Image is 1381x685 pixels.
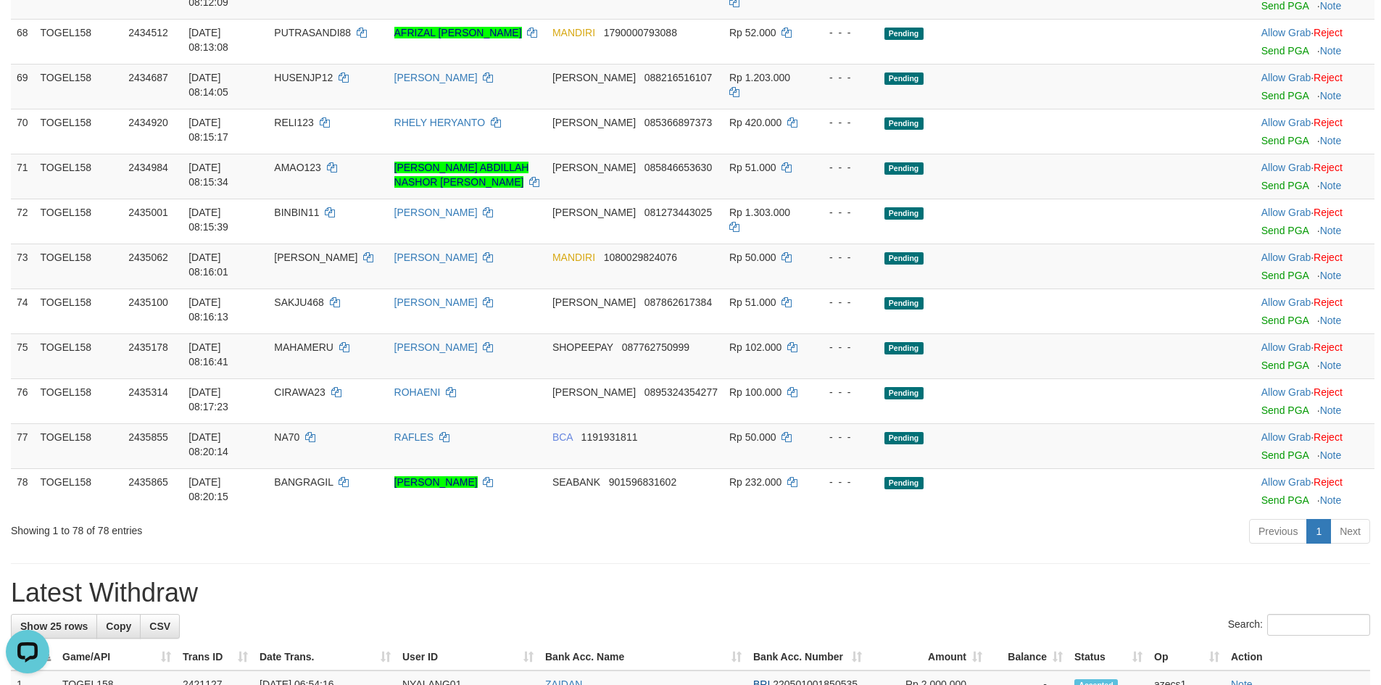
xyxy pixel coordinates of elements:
[1314,27,1343,38] a: Reject
[394,162,529,188] a: [PERSON_NAME] ABDILLAH NASHOR [PERSON_NAME]
[816,160,872,175] div: - - -
[729,431,776,443] span: Rp 50.000
[1330,519,1370,544] a: Next
[1314,386,1343,398] a: Reject
[868,644,988,671] th: Amount: activate to sort column ascending
[1314,207,1343,218] a: Reject
[394,431,434,443] a: RAFLES
[884,432,924,444] span: Pending
[884,28,924,40] span: Pending
[106,620,131,632] span: Copy
[1320,494,1342,506] a: Note
[128,27,168,38] span: 2434512
[1069,644,1148,671] th: Status: activate to sort column ascending
[1261,162,1311,173] a: Allow Grab
[1261,315,1309,326] a: Send PGA
[729,386,781,398] span: Rp 100.000
[35,288,123,333] td: TOGEL158
[884,342,924,354] span: Pending
[128,162,168,173] span: 2434984
[274,386,325,398] span: CIRAWA23
[11,64,35,109] td: 69
[188,27,228,53] span: [DATE] 08:13:08
[729,27,776,38] span: Rp 52.000
[884,162,924,175] span: Pending
[11,468,35,513] td: 78
[1261,117,1314,128] span: ·
[177,644,254,671] th: Trans ID: activate to sort column ascending
[35,333,123,378] td: TOGEL158
[35,423,123,468] td: TOGEL158
[552,162,636,173] span: [PERSON_NAME]
[552,341,613,353] span: SHOPEEPAY
[816,250,872,265] div: - - -
[11,244,35,288] td: 73
[1320,449,1342,461] a: Note
[1256,378,1374,423] td: ·
[128,386,168,398] span: 2435314
[816,340,872,354] div: - - -
[1256,64,1374,109] td: ·
[394,386,441,398] a: ROHAENI
[128,296,168,308] span: 2435100
[20,620,88,632] span: Show 25 rows
[1261,72,1311,83] a: Allow Grab
[644,207,712,218] span: Copy 081273443025 to clipboard
[35,64,123,109] td: TOGEL158
[128,207,168,218] span: 2435001
[729,252,776,263] span: Rp 50.000
[35,154,123,199] td: TOGEL158
[57,644,177,671] th: Game/API: activate to sort column ascending
[188,207,228,233] span: [DATE] 08:15:39
[274,117,313,128] span: RELI123
[274,341,333,353] span: MAHAMERU
[552,207,636,218] span: [PERSON_NAME]
[394,252,478,263] a: [PERSON_NAME]
[274,207,319,218] span: BINBIN11
[729,162,776,173] span: Rp 51.000
[644,296,712,308] span: Copy 087862617384 to clipboard
[1320,404,1342,416] a: Note
[816,430,872,444] div: - - -
[1261,90,1309,101] a: Send PGA
[11,109,35,154] td: 70
[1261,476,1314,488] span: ·
[581,431,638,443] span: Copy 1191931811 to clipboard
[1228,614,1370,636] label: Search:
[1261,135,1309,146] a: Send PGA
[35,244,123,288] td: TOGEL158
[1314,72,1343,83] a: Reject
[609,476,676,488] span: Copy 901596831602 to clipboard
[622,341,689,353] span: Copy 087762750999 to clipboard
[274,296,323,308] span: SAKJU468
[729,72,790,83] span: Rp 1.203.000
[274,252,357,263] span: [PERSON_NAME]
[816,25,872,40] div: - - -
[552,476,600,488] span: SEABANK
[1320,360,1342,371] a: Note
[1256,154,1374,199] td: ·
[1148,644,1225,671] th: Op: activate to sort column ascending
[884,207,924,220] span: Pending
[35,199,123,244] td: TOGEL158
[816,70,872,85] div: - - -
[1261,162,1314,173] span: ·
[1320,225,1342,236] a: Note
[1320,270,1342,281] a: Note
[1261,431,1311,443] a: Allow Grab
[1256,244,1374,288] td: ·
[11,288,35,333] td: 74
[1261,296,1314,308] span: ·
[188,476,228,502] span: [DATE] 08:20:15
[11,154,35,199] td: 71
[552,252,595,263] span: MANDIRI
[644,117,712,128] span: Copy 085366897373 to clipboard
[274,162,321,173] span: AMAO123
[1261,476,1311,488] a: Allow Grab
[552,27,595,38] span: MANDIRI
[884,117,924,130] span: Pending
[188,72,228,98] span: [DATE] 08:14:05
[1256,19,1374,64] td: ·
[394,341,478,353] a: [PERSON_NAME]
[128,476,168,488] span: 2435865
